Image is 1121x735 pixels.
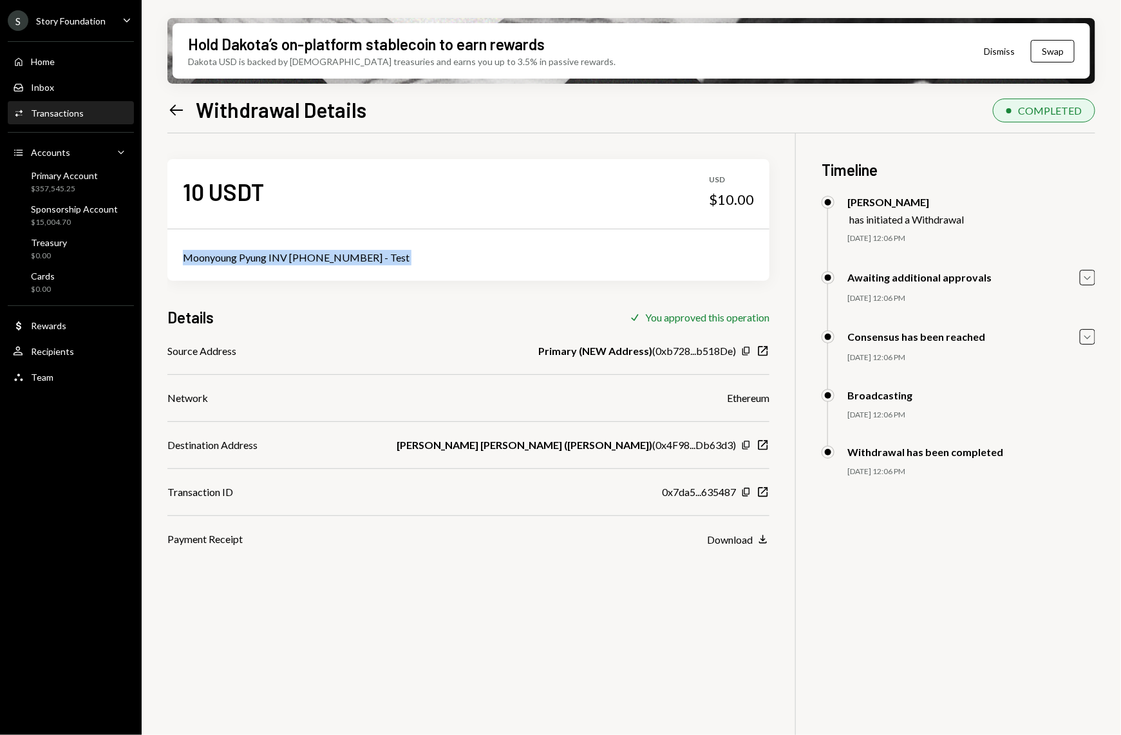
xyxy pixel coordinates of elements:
div: $15,004.70 [31,217,118,228]
div: You approved this operation [645,311,769,323]
button: Download [707,533,769,547]
b: Primary (NEW Address) [538,343,652,359]
h3: Timeline [822,159,1095,180]
a: Sponsorship Account$15,004.70 [8,200,134,231]
div: Story Foundation [36,15,106,26]
div: Ethereum [727,390,769,406]
div: Broadcasting [847,389,912,401]
div: Source Address [167,343,236,359]
div: Inbox [31,82,54,93]
div: $0.00 [31,251,67,262]
div: 10 USDT [183,177,264,206]
div: [DATE] 12:06 PM [847,233,1095,244]
a: Accounts [8,140,134,164]
div: Transaction ID [167,484,233,500]
div: $10.00 [709,191,754,209]
div: Home [31,56,55,67]
a: Team [8,365,134,388]
div: Cards [31,271,55,282]
h1: Withdrawal Details [196,97,366,122]
div: [PERSON_NAME] [847,196,964,208]
div: Recipients [31,346,74,357]
button: Swap [1031,40,1075,62]
a: Home [8,50,134,73]
a: Treasury$0.00 [8,233,134,264]
a: Inbox [8,75,134,99]
div: ( 0xb728...b518De ) [538,343,736,359]
div: has initiated a Withdrawal [849,213,964,225]
div: Withdrawal has been completed [847,446,1003,458]
div: $357,545.25 [31,184,98,195]
div: Consensus has been reached [847,330,985,343]
div: Dakota USD is backed by [DEMOGRAPHIC_DATA] treasuries and earns you up to 3.5% in passive rewards. [188,55,616,68]
a: Transactions [8,101,134,124]
div: 0x7da5...635487 [662,484,736,500]
div: [DATE] 12:06 PM [847,293,1095,304]
div: Sponsorship Account [31,204,118,215]
div: Moonyoung Pyung INV [PHONE_NUMBER] - Test [183,250,754,265]
button: Dismiss [968,36,1031,66]
div: [DATE] 12:06 PM [847,352,1095,363]
a: Primary Account$357,545.25 [8,166,134,197]
div: Destination Address [167,437,258,453]
div: S [8,10,28,31]
div: Awaiting additional approvals [847,271,992,283]
div: USD [709,175,754,186]
div: Network [167,390,208,406]
div: [DATE] 12:06 PM [847,410,1095,421]
div: [DATE] 12:06 PM [847,466,1095,477]
div: Download [707,533,753,546]
h3: Details [167,307,214,328]
div: Transactions [31,108,84,119]
div: Rewards [31,320,66,331]
div: Accounts [31,147,70,158]
a: Cards$0.00 [8,267,134,298]
a: Rewards [8,314,134,337]
div: Hold Dakota’s on-platform stablecoin to earn rewards [188,33,545,55]
div: COMPLETED [1018,104,1082,117]
div: Payment Receipt [167,531,243,547]
div: Primary Account [31,170,98,181]
a: Recipients [8,339,134,363]
div: Team [31,372,53,383]
div: ( 0x4F98...Db63d3 ) [397,437,736,453]
div: Treasury [31,237,67,248]
b: [PERSON_NAME] [PERSON_NAME] ([PERSON_NAME]) [397,437,652,453]
div: $0.00 [31,284,55,295]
